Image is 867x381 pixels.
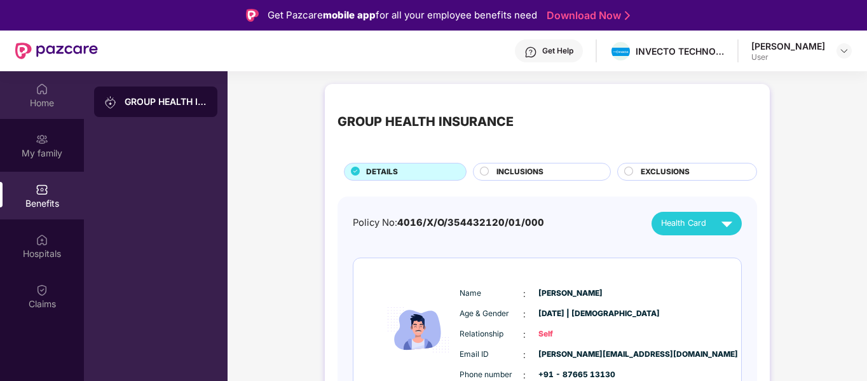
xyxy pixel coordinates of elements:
[460,369,523,381] span: Phone number
[839,46,849,56] img: svg+xml;base64,PHN2ZyBpZD0iRHJvcGRvd24tMzJ4MzIiIHhtbG5zPSJodHRwOi8vd3d3LnczLm9yZy8yMDAwL3N2ZyIgd2...
[36,183,48,196] img: svg+xml;base64,PHN2ZyBpZD0iQmVuZWZpdHMiIHhtbG5zPSJodHRwOi8vd3d3LnczLm9yZy8yMDAwL3N2ZyIgd2lkdGg9Ij...
[366,166,398,178] span: DETAILS
[524,46,537,59] img: svg+xml;base64,PHN2ZyBpZD0iSGVscC0zMngzMiIgeG1sbnM9Imh0dHA6Ly93d3cudzMub3JnLzIwMDAvc3ZnIiB3aWR0aD...
[716,212,738,235] img: svg+xml;base64,PHN2ZyB4bWxucz0iaHR0cDovL3d3dy53My5vcmcvMjAwMC9zdmciIHZpZXdCb3g9IjAgMCAyNCAyNCIgd2...
[338,112,514,132] div: GROUP HEALTH INSURANCE
[652,212,742,235] button: Health Card
[542,46,573,56] div: Get Help
[104,96,117,109] img: svg+xml;base64,PHN2ZyB3aWR0aD0iMjAiIGhlaWdodD0iMjAiIHZpZXdCb3g9IjAgMCAyMCAyMCIgZmlsbD0ibm9uZSIgeG...
[751,40,825,52] div: [PERSON_NAME]
[625,9,630,22] img: Stroke
[547,9,626,22] a: Download Now
[641,166,690,178] span: EXCLUSIONS
[523,348,526,362] span: :
[611,48,630,57] img: invecto.png
[496,166,543,178] span: INCLUSIONS
[523,328,526,342] span: :
[751,52,825,62] div: User
[15,43,98,59] img: New Pazcare Logo
[661,217,706,230] span: Health Card
[538,328,602,340] span: Self
[460,287,523,300] span: Name
[538,369,602,381] span: +91 - 87665 13130
[523,287,526,301] span: :
[523,307,526,321] span: :
[36,233,48,246] img: svg+xml;base64,PHN2ZyBpZD0iSG9zcGl0YWxzIiB4bWxucz0iaHR0cDovL3d3dy53My5vcmcvMjAwMC9zdmciIHdpZHRoPS...
[397,217,544,228] span: 4016/X/O/354432120/01/000
[36,284,48,296] img: svg+xml;base64,PHN2ZyBpZD0iQ2xhaW0iIHhtbG5zPSJodHRwOi8vd3d3LnczLm9yZy8yMDAwL3N2ZyIgd2lkdGg9IjIwIi...
[36,133,48,146] img: svg+xml;base64,PHN2ZyB3aWR0aD0iMjAiIGhlaWdodD0iMjAiIHZpZXdCb3g9IjAgMCAyMCAyMCIgZmlsbD0ibm9uZSIgeG...
[246,9,259,22] img: Logo
[460,349,523,361] span: Email ID
[36,83,48,95] img: svg+xml;base64,PHN2ZyBpZD0iSG9tZSIgeG1sbnM9Imh0dHA6Ly93d3cudzMub3JnLzIwMDAvc3ZnIiB3aWR0aD0iMjAiIG...
[460,328,523,340] span: Relationship
[538,287,602,300] span: [PERSON_NAME]
[538,349,602,361] span: [PERSON_NAME][EMAIL_ADDRESS][DOMAIN_NAME]
[460,308,523,320] span: Age & Gender
[323,9,376,21] strong: mobile app
[125,95,207,108] div: GROUP HEALTH INSURANCE
[353,216,544,230] div: Policy No:
[268,8,537,23] div: Get Pazcare for all your employee benefits need
[538,308,602,320] span: [DATE] | [DEMOGRAPHIC_DATA]
[636,45,725,57] div: INVECTO TECHNOLOGIES PRIVATE LIMITED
